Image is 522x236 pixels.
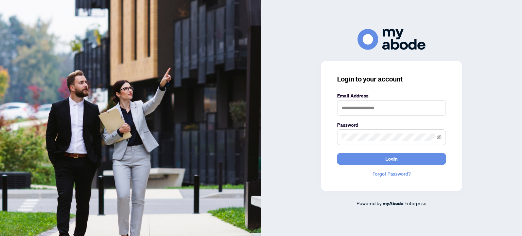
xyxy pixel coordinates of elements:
[404,200,427,206] span: Enterprise
[385,153,398,164] span: Login
[383,200,403,207] a: myAbode
[358,29,425,50] img: ma-logo
[337,170,446,178] a: Forgot Password?
[337,121,446,129] label: Password
[337,153,446,165] button: Login
[356,200,382,206] span: Powered by
[337,92,446,99] label: Email Address
[337,74,446,84] h3: Login to your account
[437,135,441,140] span: eye-invisible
